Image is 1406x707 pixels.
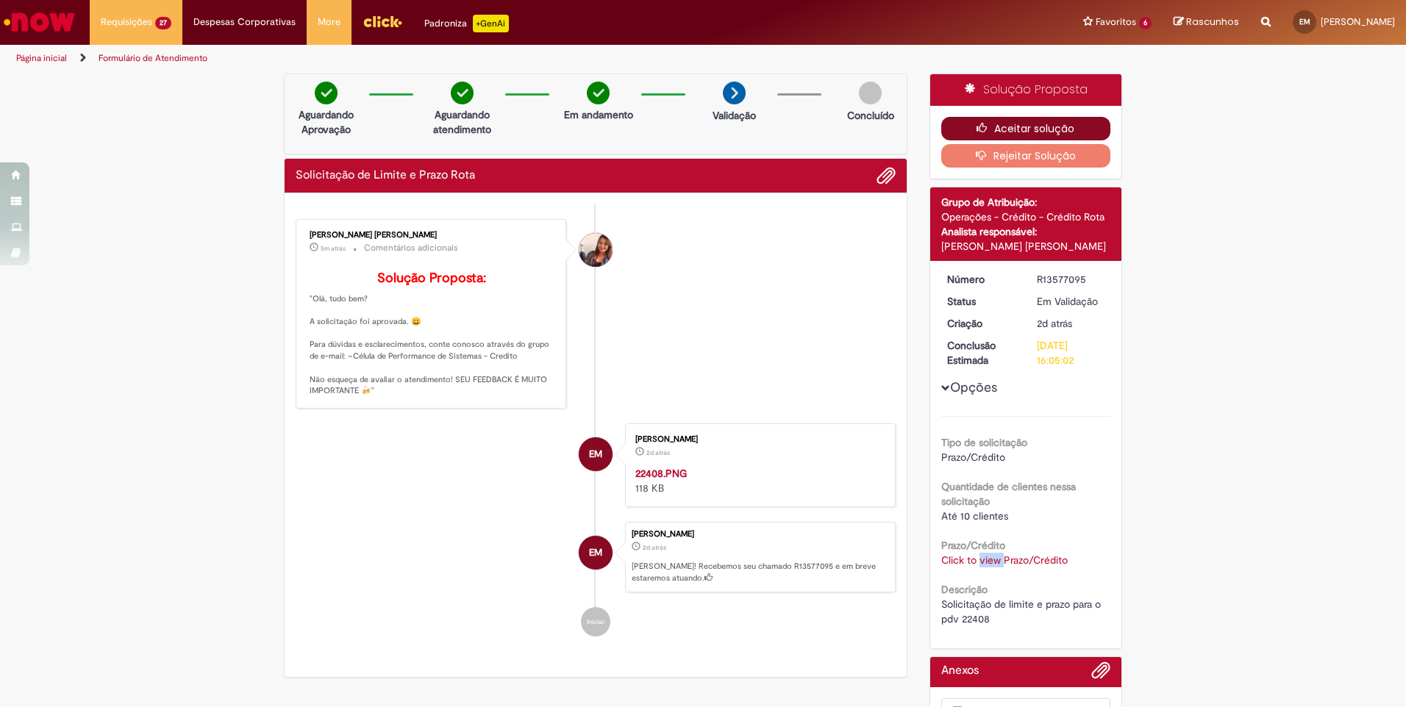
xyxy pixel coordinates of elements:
b: Prazo/Crédito [941,539,1005,552]
a: Rascunhos [1174,15,1239,29]
span: 6 [1139,17,1152,29]
time: 29/09/2025 14:04:52 [646,448,670,457]
div: [PERSON_NAME] [632,530,888,539]
time: 29/09/2025 14:04:56 [1037,317,1072,330]
p: Aguardando atendimento [427,107,498,137]
span: Até 10 clientes [941,509,1008,523]
span: 2d atrás [643,543,666,552]
b: Solução Proposta: [377,270,486,287]
div: R13577095 [1037,272,1105,287]
span: Prazo/Crédito [941,451,1005,464]
img: check-circle-green.png [315,82,338,104]
a: Formulário de Atendimento [99,52,207,64]
img: check-circle-green.png [451,82,474,104]
time: 29/09/2025 14:04:56 [643,543,666,552]
a: 22408.PNG [635,467,687,480]
dt: Conclusão Estimada [936,338,1027,367]
div: Grupo de Atribuição: [941,195,1111,209]
span: 5m atrás [321,244,346,253]
span: [PERSON_NAME] [1321,15,1395,28]
span: 2d atrás [646,448,670,457]
p: Em andamento [564,107,633,122]
span: 27 [155,17,171,29]
button: Aceitar solução [941,117,1111,140]
span: EM [1299,17,1310,26]
ul: Trilhas de página [11,45,927,72]
div: [PERSON_NAME] [PERSON_NAME] [941,239,1111,254]
span: 2d atrás [1037,317,1072,330]
span: EM [589,437,602,472]
b: Tipo de solicitação [941,436,1027,449]
div: [PERSON_NAME] [PERSON_NAME] [310,231,554,240]
button: Rejeitar Solução [941,144,1111,168]
span: Requisições [101,15,152,29]
div: Solução Proposta [930,74,1122,106]
span: Solicitação de limite e prazo para o pdv 22408 [941,597,1104,625]
a: Click to view Prazo/Crédito [941,553,1068,567]
div: Em Validação [1037,294,1105,309]
ul: Histórico de tíquete [296,204,896,651]
div: Padroniza [424,15,509,32]
span: EM [589,535,602,570]
button: Adicionar anexos [877,166,896,185]
img: click_logo_yellow_360x200.png [363,10,402,32]
img: check-circle-green.png [587,82,610,104]
dt: Status [936,294,1027,309]
div: Paloma Quilimarte Zavarizzi [579,233,613,267]
span: Rascunhos [1186,15,1239,29]
img: arrow-next.png [723,82,746,104]
h2: Anexos [941,664,979,678]
b: Descrição [941,583,988,596]
time: 01/10/2025 11:03:51 [321,244,346,253]
span: Favoritos [1096,15,1136,29]
p: +GenAi [473,15,509,32]
img: img-circle-grey.png [859,82,882,104]
small: Comentários adicionais [364,242,458,254]
a: Página inicial [16,52,67,64]
p: "Olá, tudo bem? A solicitação foi aprovada. 😀 Para dúvidas e esclarecimentos, conte conosco atrav... [310,271,554,397]
div: Analista responsável: [941,224,1111,239]
div: Eric Ricardo Nunes Montebello [579,437,613,471]
span: Despesas Corporativas [193,15,296,29]
img: ServiceNow [1,7,77,37]
div: 29/09/2025 14:04:56 [1037,316,1105,331]
dt: Número [936,272,1027,287]
div: [DATE] 16:05:02 [1037,338,1105,367]
button: Adicionar anexos [1091,661,1110,687]
div: 118 KB [635,466,880,495]
p: Concluído [847,108,894,123]
dt: Criação [936,316,1027,331]
span: More [318,15,340,29]
h2: Solicitação de Limite e Prazo Rota Histórico de tíquete [296,169,475,182]
p: Validação [713,108,756,123]
div: [PERSON_NAME] [635,435,880,444]
div: Eric Ricardo Nunes Montebello [579,536,613,570]
p: Aguardando Aprovação [290,107,362,137]
b: Quantidade de clientes nessa solicitação [941,480,1076,508]
p: [PERSON_NAME]! Recebemos seu chamado R13577095 e em breve estaremos atuando. [632,561,888,584]
div: Operações - Crédito - Crédito Rota [941,209,1111,224]
li: Eric Ricardo Nunes Montebello [296,522,896,592]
